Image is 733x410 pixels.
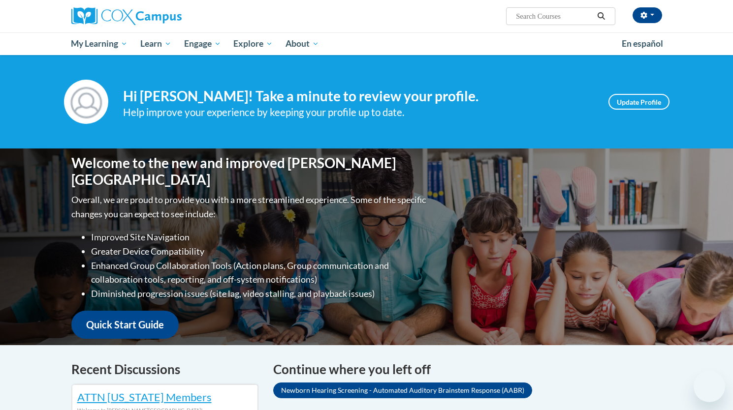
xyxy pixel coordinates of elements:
[71,7,182,25] img: Cox Campus
[178,32,227,55] a: Engage
[233,38,273,50] span: Explore
[615,33,669,54] a: En español
[123,88,594,105] h4: Hi [PERSON_NAME]! Take a minute to review your profile.
[71,38,127,50] span: My Learning
[273,382,532,398] a: Newborn Hearing Screening - Automated Auditory Brainstem Response (AABR)
[134,32,178,55] a: Learn
[594,10,608,22] button: Search
[91,259,428,287] li: Enhanced Group Collaboration Tools (Action plans, Group communication and collaboration tools, re...
[71,311,179,339] a: Quick Start Guide
[622,38,663,49] span: En español
[694,371,725,402] iframe: Button to launch messaging window
[91,230,428,244] li: Improved Site Navigation
[515,10,594,22] input: Search Courses
[77,390,212,404] a: ATTN [US_STATE] Members
[123,104,594,120] div: Help improve your experience by keeping your profile up to date.
[71,7,258,25] a: Cox Campus
[65,32,134,55] a: My Learning
[286,38,319,50] span: About
[71,360,258,379] h4: Recent Discussions
[140,38,171,50] span: Learn
[273,360,662,379] h4: Continue where you left off
[608,94,669,110] a: Update Profile
[633,7,662,23] button: Account Settings
[91,244,428,259] li: Greater Device Compatibility
[227,32,279,55] a: Explore
[91,287,428,301] li: Diminished progression issues (site lag, video stalling, and playback issues)
[64,80,108,124] img: Profile Image
[71,193,428,221] p: Overall, we are proud to provide you with a more streamlined experience. Some of the specific cha...
[57,32,677,55] div: Main menu
[71,155,428,188] h1: Welcome to the new and improved [PERSON_NAME][GEOGRAPHIC_DATA]
[279,32,325,55] a: About
[184,38,221,50] span: Engage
